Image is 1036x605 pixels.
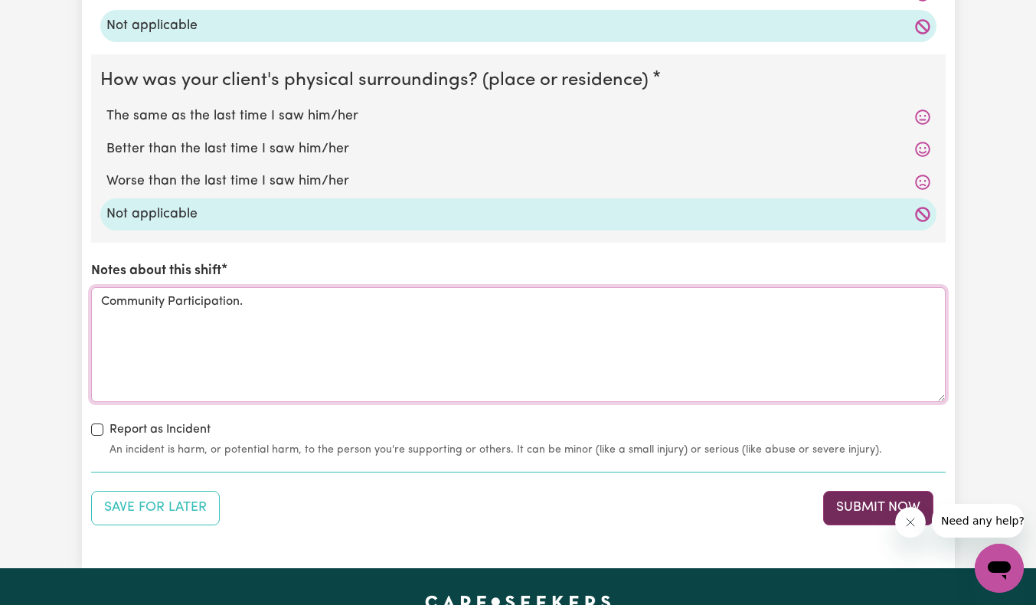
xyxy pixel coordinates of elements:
iframe: Button to launch messaging window [975,544,1024,593]
button: Save your job report [91,491,220,525]
span: Need any help? [9,11,93,23]
iframe: Message from company [932,504,1024,538]
label: Report as Incident [109,420,211,439]
textarea: Community Participation. [91,287,946,402]
label: The same as the last time I saw him/her [106,106,930,126]
label: Worse than the last time I saw him/her [106,172,930,191]
label: Not applicable [106,16,930,36]
iframe: Close message [895,507,926,538]
label: Not applicable [106,204,930,224]
button: Submit your job report [823,491,933,525]
small: An incident is harm, or potential harm, to the person you're supporting or others. It can be mino... [109,442,946,458]
label: Better than the last time I saw him/her [106,139,930,159]
label: Notes about this shift [91,261,221,281]
legend: How was your client's physical surroundings? (place or residence) [100,67,655,94]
